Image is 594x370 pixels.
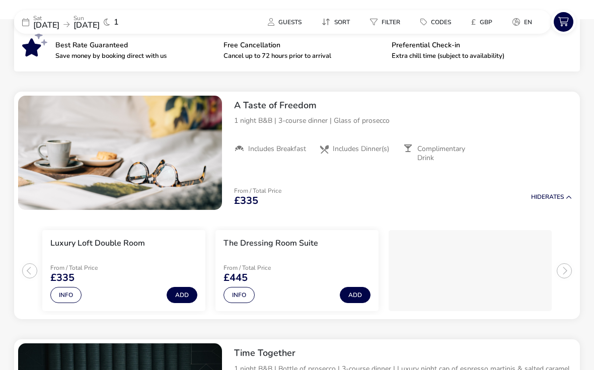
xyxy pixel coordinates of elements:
swiper-slide: 1 / 1 [18,96,222,210]
span: Guests [278,18,302,26]
span: £335 [50,273,75,283]
p: Cancel up to 72 hours prior to arrival [224,53,384,59]
naf-pibe-menu-bar-item: Codes [412,15,463,29]
span: 1 [114,18,119,26]
p: Preferential Check-in [392,42,552,49]
button: Info [50,287,82,303]
naf-pibe-menu-bar-item: £GBP [463,15,504,29]
p: Save money by booking direct with us [55,53,215,59]
naf-pibe-menu-bar-item: Filter [362,15,412,29]
button: Guests [260,15,310,29]
span: Complimentary Drink [417,144,480,163]
i: £ [471,17,476,27]
h3: The Dressing Room Suite [224,238,318,249]
h3: Luxury Loft Double Room [50,238,145,249]
span: Includes Breakfast [248,144,306,154]
button: HideRates [531,194,572,200]
p: From / Total Price [50,265,122,271]
swiper-slide: 2 / 3 [210,226,384,315]
span: Filter [382,18,400,26]
span: Codes [431,18,451,26]
div: A Taste of Freedom1 night B&B | 3-course dinner | Glass of proseccoIncludes BreakfastIncludes Din... [226,92,580,171]
button: £GBP [463,15,500,29]
span: GBP [480,18,492,26]
p: Sat [33,15,59,21]
p: Sun [73,15,100,21]
span: en [524,18,532,26]
span: [DATE] [73,20,100,31]
span: Sort [334,18,350,26]
p: Best Rate Guaranteed [55,42,215,49]
p: From / Total Price [224,265,295,271]
div: Sat[DATE]Sun[DATE]1 [14,10,165,34]
button: Codes [412,15,459,29]
naf-pibe-menu-bar-item: en [504,15,544,29]
swiper-slide: 1 / 3 [37,226,210,315]
span: Hide [531,193,545,201]
span: £335 [234,196,258,206]
p: 1 night B&B | 3-course dinner | Glass of prosecco [234,115,572,126]
span: Includes Dinner(s) [333,144,389,154]
span: £445 [224,273,248,283]
button: Sort [314,15,358,29]
h2: Time Together [234,347,572,359]
button: Info [224,287,255,303]
button: Add [167,287,197,303]
button: Filter [362,15,408,29]
naf-pibe-menu-bar-item: Sort [314,15,362,29]
p: Free Cancellation [224,42,384,49]
swiper-slide: 3 / 3 [384,226,557,315]
naf-pibe-menu-bar-item: Guests [260,15,314,29]
button: en [504,15,540,29]
p: From / Total Price [234,188,281,194]
button: Add [340,287,370,303]
p: Extra chill time (subject to availability) [392,53,552,59]
h2: A Taste of Freedom [234,100,572,111]
span: [DATE] [33,20,59,31]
